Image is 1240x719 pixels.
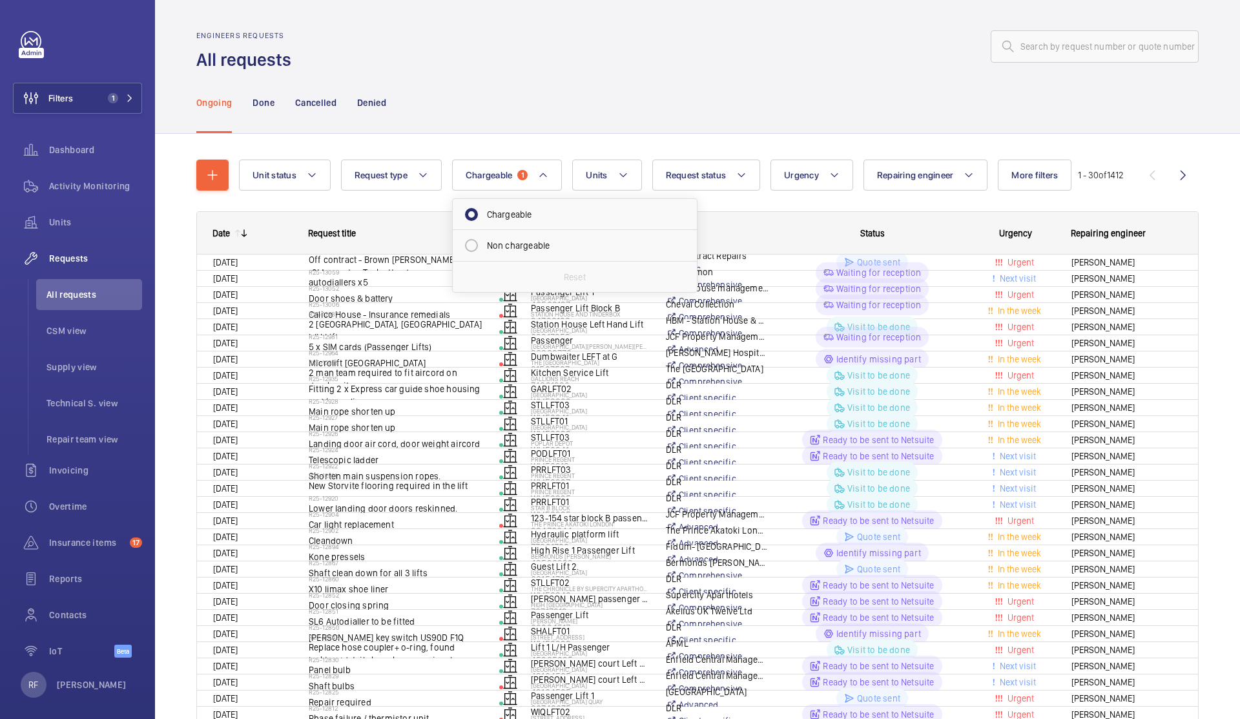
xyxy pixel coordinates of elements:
span: Urgent [1005,289,1034,300]
p: [GEOGRAPHIC_DATA] [531,682,649,689]
p: [GEOGRAPHIC_DATA] [531,423,649,431]
span: [PERSON_NAME] [1071,691,1182,706]
span: Request status [666,170,727,180]
h2: Engineers requests [196,31,299,40]
p: Ongoing [196,96,232,109]
span: Next visit [997,661,1036,671]
span: Urgent [1005,612,1034,623]
p: Fidum- [GEOGRAPHIC_DATA] [666,540,769,553]
span: Urgent [1005,338,1034,348]
p: [PERSON_NAME] [57,678,127,691]
p: DLR [666,702,769,714]
span: [DATE] [213,516,238,526]
span: [PERSON_NAME] [1071,514,1182,528]
p: HBM - Station House & Tinderbox [666,314,769,327]
span: 17 [130,537,142,548]
span: Urgent [1005,645,1034,655]
span: In the week [995,435,1041,445]
p: DLR [666,621,769,634]
span: of [1099,170,1107,180]
span: In the week [995,419,1041,429]
button: Urgency [770,160,853,191]
span: In the week [995,402,1041,413]
p: Prince Regent [531,472,649,479]
p: DLR [666,572,769,585]
p: High [GEOGRAPHIC_DATA] [531,601,649,609]
span: In the week [995,532,1041,542]
p: The Prince Akatoki London [531,520,649,528]
span: Urgent [1005,370,1034,380]
span: [PERSON_NAME] [1071,320,1182,335]
p: DLR [666,379,769,391]
p: Supercity Aparthotels [666,589,769,601]
span: In the week [995,564,1041,574]
span: [DATE] [213,499,238,510]
span: Urgent [1005,257,1034,267]
h2: R25-12935 [309,375,482,382]
p: JCF Property Management - [GEOGRAPHIC_DATA] [666,330,769,343]
div: Date [212,228,230,238]
span: Urgency [999,228,1032,238]
span: 1 [108,93,118,103]
span: [PERSON_NAME] [1071,530,1182,545]
span: [DATE] [213,402,238,413]
span: [DATE] [213,467,238,477]
span: 1 - 30 1412 [1078,171,1124,180]
p: [GEOGRAPHIC_DATA] [531,665,649,673]
p: [GEOGRAPHIC_DATA] [531,649,649,657]
span: Urgency [784,170,819,180]
p: [GEOGRAPHIC_DATA] [666,685,769,698]
h2: R25-12987 [309,310,482,318]
p: DLR [666,492,769,505]
span: [PERSON_NAME] [1071,546,1182,561]
span: Invoicing [49,464,142,477]
span: [DATE] [213,435,238,445]
p: [GEOGRAPHIC_DATA][PERSON_NAME][PERSON_NAME] [531,342,649,350]
span: [DATE] [213,306,238,316]
p: The Chronicle by Supercity Aparthotels [531,585,649,592]
span: Units [49,216,142,229]
span: [DATE] [213,289,238,300]
span: [PERSON_NAME] [1071,417,1182,432]
input: Search by request number or quote number [991,30,1199,63]
span: In the week [995,386,1041,397]
p: JCF Property Management - [GEOGRAPHIC_DATA] [666,508,769,521]
span: [PERSON_NAME] [1071,255,1182,270]
span: [DATE] [213,612,238,623]
span: Next visit [997,467,1036,477]
span: [DATE] [213,580,238,590]
span: Next visit [997,483,1036,494]
p: [GEOGRAPHIC_DATA] Quay [531,698,649,705]
span: [DATE] [213,629,238,639]
span: In the week [995,629,1041,639]
span: Urgent [1005,516,1034,526]
p: DLR [666,411,769,424]
span: [DATE] [213,354,238,364]
p: Uncommon [666,266,769,278]
span: Next visit [997,499,1036,510]
h1: All requests [196,48,299,72]
p: Enfield Central Management Company Ltd [666,653,769,666]
span: Next visit [997,677,1036,687]
span: [DATE] [213,386,238,397]
span: Dashboard [49,143,142,156]
p: DLR [666,475,769,488]
p: Reset [564,271,586,284]
p: Cancelled [295,96,336,109]
span: Request type [355,170,408,180]
button: Chargeable1 [452,160,563,191]
span: Filters [48,92,73,105]
span: [DATE] [213,645,238,655]
span: Units [586,170,607,180]
span: Requests [49,252,142,265]
p: [GEOGRAPHIC_DATA] [531,536,649,544]
span: [PERSON_NAME] [1071,352,1182,367]
span: [PERSON_NAME] [1071,287,1182,302]
span: Urgent [1005,596,1034,607]
span: [DATE] [213,596,238,607]
p: [GEOGRAPHIC_DATA] [531,294,649,302]
span: [PERSON_NAME] [1071,336,1182,351]
span: CSM view [46,324,142,337]
span: Urgent [1005,693,1034,703]
p: Station House and Tinderbox [531,310,649,318]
